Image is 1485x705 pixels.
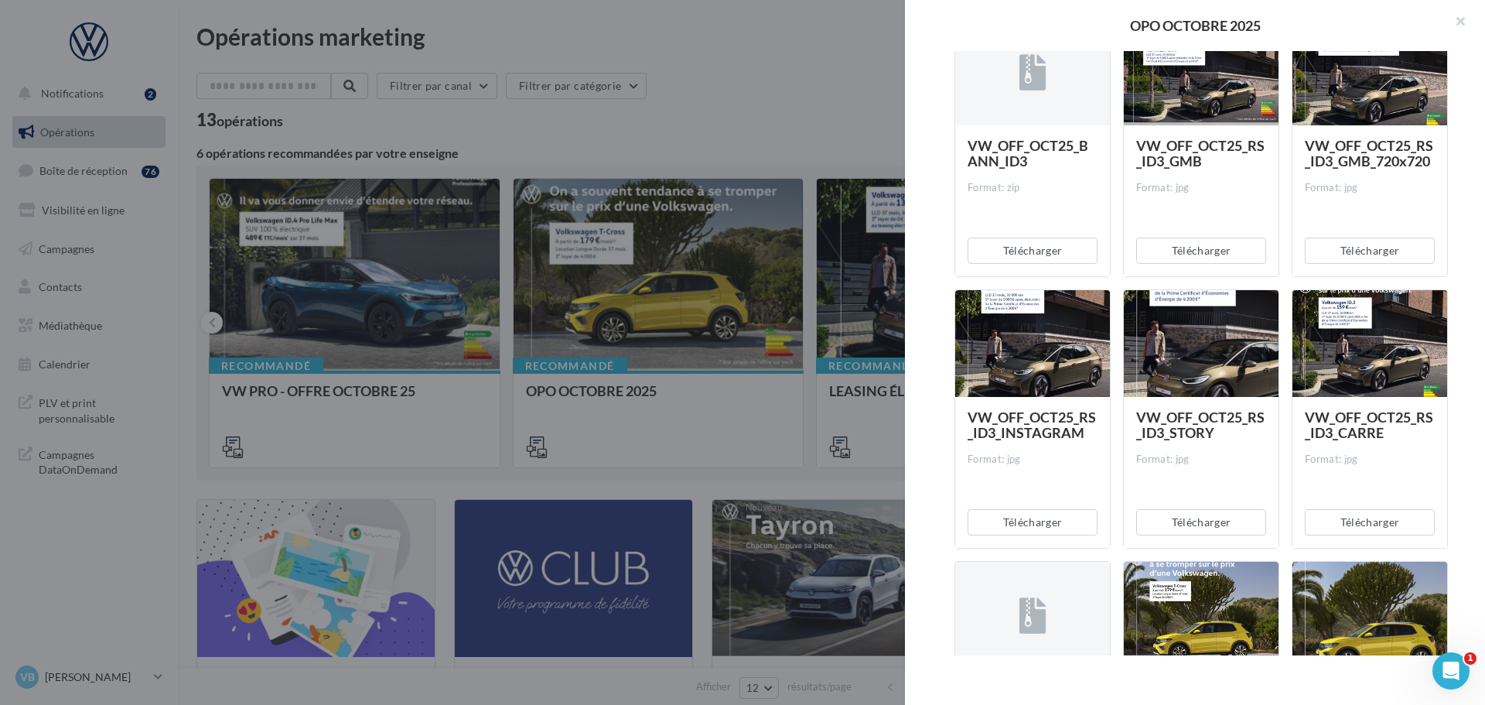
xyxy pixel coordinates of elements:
[1305,238,1435,264] button: Télécharger
[968,238,1098,264] button: Télécharger
[1136,238,1266,264] button: Télécharger
[968,181,1098,195] div: Format: zip
[1136,137,1265,169] span: VW_OFF_OCT25_RS_ID3_GMB
[1432,652,1470,690] iframe: Intercom live chat
[1305,137,1433,169] span: VW_OFF_OCT25_RS_ID3_GMB_720x720
[1305,181,1435,195] div: Format: jpg
[930,19,1460,33] div: OPO OCTOBRE 2025
[968,137,1088,169] span: VW_OFF_OCT25_BANN_ID3
[1136,509,1266,536] button: Télécharger
[968,453,1098,467] div: Format: jpg
[1305,409,1433,441] span: VW_OFF_OCT25_RS_ID3_CARRE
[1305,509,1435,536] button: Télécharger
[968,509,1098,536] button: Télécharger
[968,409,1096,441] span: VW_OFF_OCT25_RS_ID3_INSTAGRAM
[1136,181,1266,195] div: Format: jpg
[1305,453,1435,467] div: Format: jpg
[1136,453,1266,467] div: Format: jpg
[1136,409,1265,441] span: VW_OFF_OCT25_RS_ID3_STORY
[1464,652,1476,665] span: 1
